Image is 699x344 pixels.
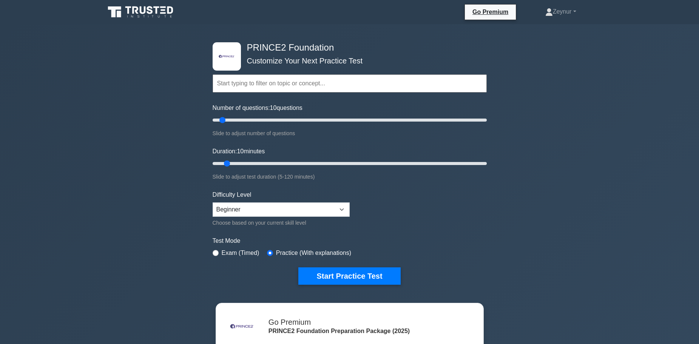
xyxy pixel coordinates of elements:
a: Go Premium [468,7,513,17]
div: Slide to adjust test duration (5-120 minutes) [213,172,487,181]
span: 10 [270,105,277,111]
label: Duration: minutes [213,147,265,156]
span: 10 [237,148,244,154]
label: Practice (With explanations) [276,248,351,258]
h4: PRINCE2 Foundation [244,42,450,53]
label: Difficulty Level [213,190,252,199]
label: Number of questions: questions [213,103,302,113]
label: Exam (Timed) [222,248,259,258]
input: Start typing to filter on topic or concept... [213,74,487,93]
label: Test Mode [213,236,487,245]
a: Zeynur [527,4,594,19]
div: Choose based on your current skill level [213,218,350,227]
button: Start Practice Test [298,267,400,285]
div: Slide to adjust number of questions [213,129,487,138]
